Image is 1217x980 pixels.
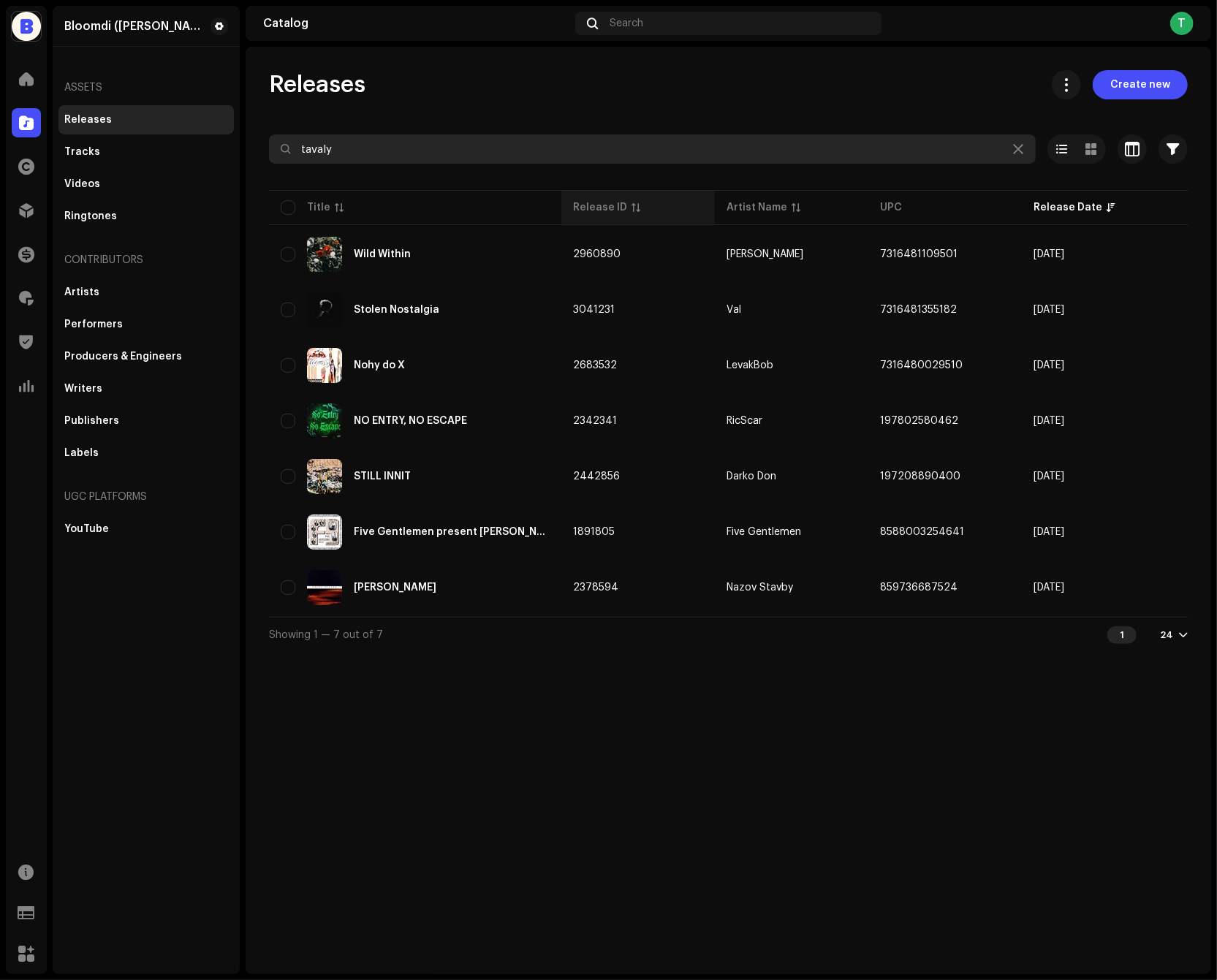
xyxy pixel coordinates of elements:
span: 2683532 [573,360,617,371]
div: Writers [64,383,102,395]
img: 9c4ffa60-d0e4-4949-bf70-4b3991a489cf [307,292,342,327]
re-m-nav-item: Videos [58,170,234,199]
div: Val [727,305,741,315]
div: YouTube [64,523,109,535]
img: 87673747-9ce7-436b-aed6-70e10163a7f0 [12,12,41,41]
re-m-nav-item: Releases [58,105,234,134]
div: Bloomdi (Ruka Hore) [64,20,205,32]
img: 3987370f-e747-4578-b09c-1193631a79b6 [307,403,342,438]
span: 2342341 [573,416,617,426]
div: Release Date [1034,200,1102,215]
div: RicScar [727,416,762,426]
span: Mar 15, 2003 [1034,582,1064,593]
div: STILL INNIT [354,471,411,482]
div: Producers & Engineers [64,351,182,362]
div: Releases [64,114,112,126]
div: Title [307,200,330,215]
div: Release ID [573,200,627,215]
div: Wild Within [354,249,411,259]
div: [PERSON_NAME] [727,249,803,259]
re-m-nav-item: Publishers [58,406,234,436]
re-a-nav-header: UGC Platforms [58,479,234,514]
re-a-nav-header: Assets [58,70,234,105]
span: 197208890400 [880,471,960,482]
div: LevakBob [727,360,773,371]
span: RicScar [727,416,857,426]
span: Showing 1 — 7 out of 7 [269,630,383,640]
span: 7316481355182 [880,305,957,315]
span: Five Gentlemen [727,527,857,537]
div: Five Gentlemen [727,527,801,537]
div: 1 [1107,626,1137,644]
span: Mar 14, 2025 [1034,360,1064,371]
span: Nazov Stavby [727,582,857,593]
re-m-nav-item: YouTube [58,514,234,544]
span: Search [610,18,643,29]
div: Reč Naša [354,582,436,593]
div: T [1170,12,1194,35]
img: a9e0b6a3-823a-4ee6-89d8-ea4f0b29c501 [307,514,342,550]
button: Create new [1093,70,1188,99]
div: Five Gentlemen present Jabbo Smith & Clarence Williams [354,527,550,537]
span: 7316481109501 [880,249,958,259]
span: 8588003254641 [880,527,964,537]
span: 859736687524 [880,582,958,593]
re-m-nav-item: Artists [58,278,234,307]
div: Stolen Nostalgia [354,305,439,315]
img: ae6ac6de-fcce-4bc0-a586-bb89c3e602ed [307,459,342,494]
img: 96bad400-aa59-49ac-bef4-0187910ce334 [307,237,342,272]
span: May 5, 2023 [1034,416,1064,426]
div: Labels [64,447,99,459]
re-m-nav-item: Performers [58,310,234,339]
span: 7316480029510 [880,360,963,371]
span: 2378594 [573,582,618,593]
div: 24 [1160,629,1173,641]
span: 2442856 [573,471,620,482]
span: 197802580462 [880,416,958,426]
div: NO ENTRY, NO ESCAPE [354,416,467,426]
span: Oct 17, 2025 [1034,305,1064,315]
div: Artists [64,286,99,298]
div: Catalog [263,18,569,29]
span: Create new [1110,70,1170,99]
span: Val [727,305,857,315]
re-m-nav-item: Writers [58,374,234,403]
span: Nov 29, 2025 [1034,249,1064,259]
span: Releases [269,70,365,99]
span: 2960890 [573,249,621,259]
re-m-nav-item: Tracks [58,137,234,167]
div: Nohy do X [354,360,405,371]
span: 1891805 [573,527,615,537]
div: Ringtones [64,210,117,222]
div: Nazov Stavby [727,582,793,593]
re-a-nav-header: Contributors [58,243,234,278]
re-m-nav-item: Labels [58,438,234,468]
div: Publishers [64,415,119,427]
span: Darko Don [727,471,857,482]
div: Performers [64,319,123,330]
span: Jun 18, 2019 [1034,527,1064,537]
re-m-nav-item: Producers & Engineers [58,342,234,371]
img: fdf2262a-da10-4b73-96d0-e4b61ed44f3d [307,570,342,605]
div: Videos [64,178,100,190]
span: Lila Valencia [727,249,857,259]
re-m-nav-item: Ringtones [58,202,234,231]
span: 3041231 [573,305,615,315]
span: LevakBob [727,360,857,371]
div: Artist Name [727,200,787,215]
input: Search [269,134,1036,164]
div: Darko Don [727,471,776,482]
span: Sep 26, 2022 [1034,471,1064,482]
div: Tracks [64,146,100,158]
img: 100cdfd4-8a17-4805-af19-95eda459f6d5 [307,348,342,383]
